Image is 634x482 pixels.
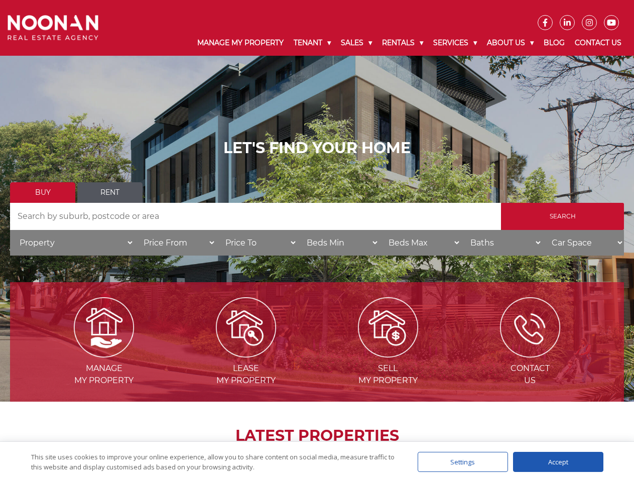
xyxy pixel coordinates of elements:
div: This site uses cookies to improve your online experience, allow you to share content on social me... [31,452,398,472]
h1: LET'S FIND YOUR HOME [10,139,624,157]
a: About Us [482,30,539,56]
h2: LATEST PROPERTIES [35,427,599,445]
a: Buy [10,182,75,203]
span: Lease my Property [176,363,316,387]
a: Contact Us [570,30,626,56]
input: Search by suburb, postcode or area [10,203,501,230]
a: Tenant [289,30,336,56]
img: Lease my property [216,297,276,357]
a: Blog [539,30,570,56]
div: Settings [418,452,508,472]
span: Contact Us [460,363,600,387]
a: Rentals [377,30,428,56]
a: Rent [77,182,143,203]
a: Sellmy Property [318,322,458,385]
span: Manage my Property [34,363,174,387]
a: Managemy Property [34,322,174,385]
div: Accept [513,452,603,472]
input: Search [501,203,624,230]
a: Leasemy Property [176,322,316,385]
span: Sell my Property [318,363,458,387]
img: ICONS [500,297,560,357]
img: Sell my property [358,297,418,357]
a: Sales [336,30,377,56]
a: Services [428,30,482,56]
img: Noonan Real Estate Agency [8,15,98,40]
a: ContactUs [460,322,600,385]
a: Manage My Property [192,30,289,56]
img: Manage my Property [74,297,134,357]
